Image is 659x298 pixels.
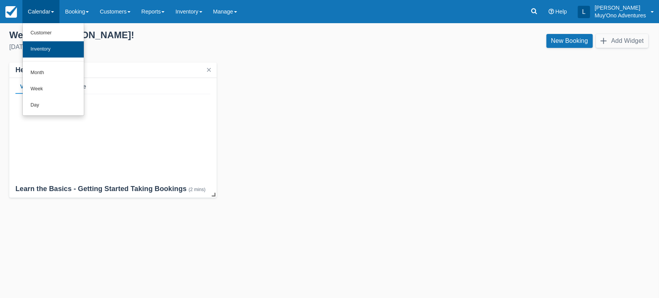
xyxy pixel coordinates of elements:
a: Week [23,81,84,97]
i: Help [548,9,554,14]
div: Helpdesk [15,66,47,74]
div: (2 mins) [188,187,205,192]
img: checkfront-main-nav-mini-logo.png [5,6,17,18]
a: Inventory [23,41,84,58]
a: New Booking [546,34,593,48]
button: Add Widget [596,34,648,48]
div: [DATE] [9,42,324,52]
a: Day [23,97,84,113]
p: [PERSON_NAME] [595,4,646,12]
ul: Calendar [22,23,84,116]
p: Muy'Ono Adventures [595,12,646,19]
div: Video [15,78,40,94]
div: Welcome , [PERSON_NAME] ! [9,29,324,41]
a: Month [23,65,84,81]
span: Help [555,8,567,15]
div: Learn the Basics - Getting Started Taking Bookings [15,185,210,194]
a: Customer [23,25,84,41]
div: L [578,6,590,18]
